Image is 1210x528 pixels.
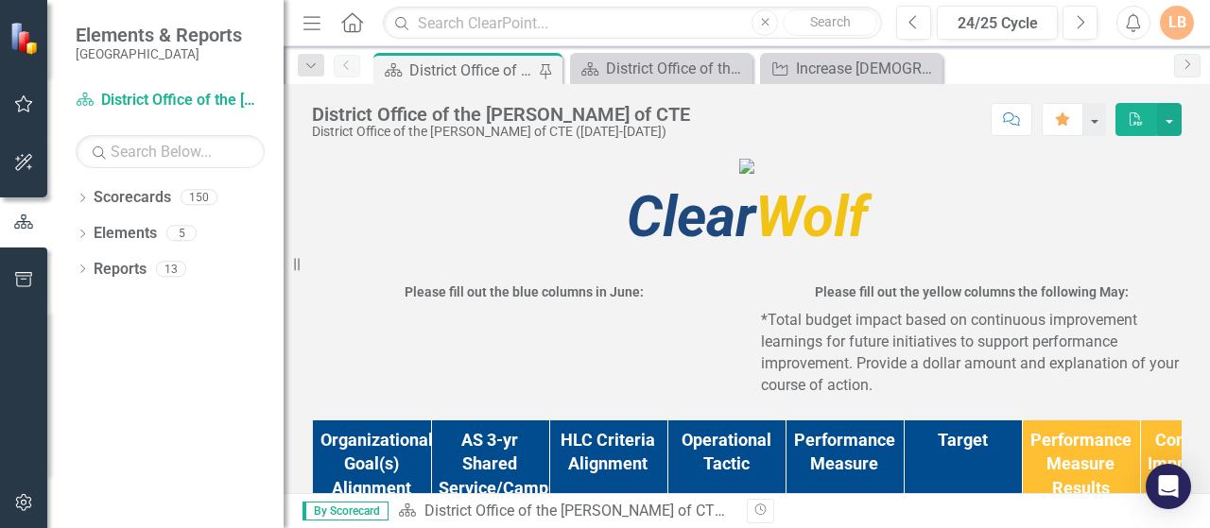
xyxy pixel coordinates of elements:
[1146,464,1191,509] div: Open Intercom Messenger
[783,9,877,36] button: Search
[9,21,43,54] img: ClearPoint Strategy
[76,46,242,61] small: [GEOGRAPHIC_DATA]
[181,190,217,206] div: 150
[409,59,534,82] div: District Office of the [PERSON_NAME] of CTE
[76,135,265,168] input: Search Below...
[810,14,851,29] span: Search
[606,57,748,80] div: District Office of the [PERSON_NAME] of CTE
[943,12,1051,35] div: 24/25 Cycle
[815,284,1129,299] strong: Please fill out the yellow columns the following May:
[312,125,690,139] div: District Office of the [PERSON_NAME] of CTE ([DATE]-[DATE])
[94,223,157,245] a: Elements
[739,159,754,174] img: mcc%20high%20quality%20v4.png
[383,7,882,40] input: Search ClearPoint...
[796,57,938,80] div: Increase [DEMOGRAPHIC_DATA] enrollment in skilled trade programs.
[166,226,197,242] div: 5
[627,183,755,250] span: Clear
[405,284,644,299] strong: Please fill out the blue columns in June:
[575,57,748,80] a: District Office of the [PERSON_NAME] of CTE
[302,502,389,520] span: By Scorecard
[761,306,1182,396] p: *Total budget impact based on continuous improvement learnings for future initiatives to support ...
[1160,6,1194,40] button: LB
[312,104,690,125] div: District Office of the [PERSON_NAME] of CTE
[627,183,868,250] span: Wolf
[156,261,186,277] div: 13
[94,187,171,209] a: Scorecards
[76,90,265,111] a: District Office of the [PERSON_NAME] of CTE ([DATE]-[DATE])
[937,6,1058,40] button: 24/25 Cycle
[76,24,242,46] span: Elements & Reports
[94,259,147,281] a: Reports
[424,502,830,519] a: District Office of the [PERSON_NAME] of CTE ([DATE]-[DATE])
[398,501,733,522] div: »
[765,57,938,80] a: Increase [DEMOGRAPHIC_DATA] enrollment in skilled trade programs.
